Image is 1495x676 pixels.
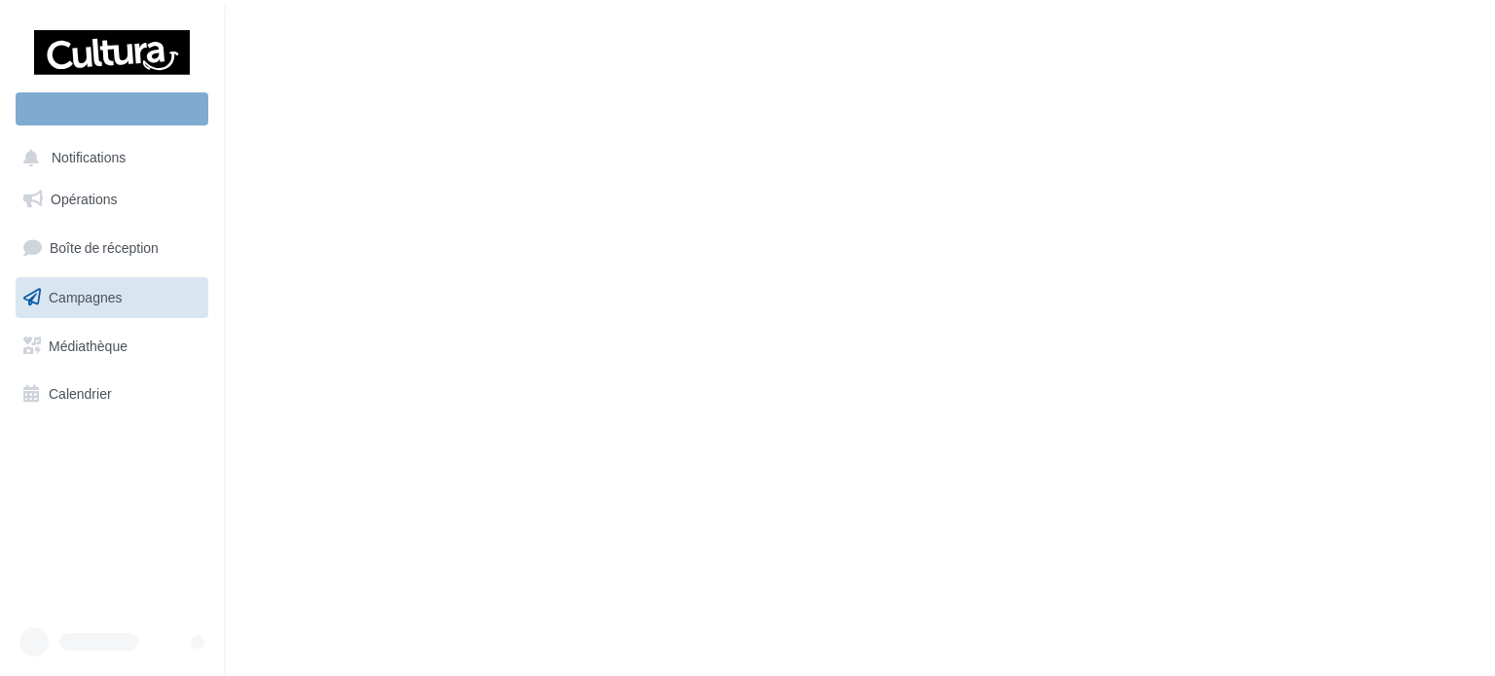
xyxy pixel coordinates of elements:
a: Médiathèque [12,326,212,367]
div: Nouvelle campagne [16,92,208,125]
span: Boîte de réception [50,239,159,256]
a: Calendrier [12,374,212,414]
a: Boîte de réception [12,227,212,268]
span: Calendrier [49,385,112,402]
span: Campagnes [49,289,123,305]
a: Campagnes [12,277,212,318]
span: Médiathèque [49,337,128,353]
span: Notifications [52,150,126,166]
span: Opérations [51,191,117,207]
a: Opérations [12,179,212,220]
